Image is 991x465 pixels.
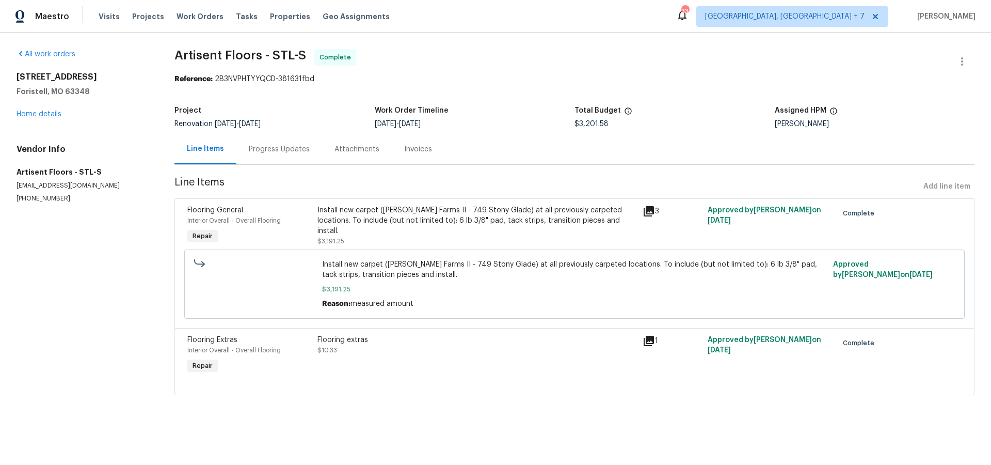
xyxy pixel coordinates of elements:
[174,75,213,83] b: Reference:
[270,11,310,22] span: Properties
[17,144,150,154] h4: Vendor Info
[187,144,224,154] div: Line Items
[215,120,236,128] span: [DATE]
[17,111,61,118] a: Home details
[17,181,150,190] p: [EMAIL_ADDRESS][DOMAIN_NAME]
[174,49,306,61] span: Artisent Floors - STL-S
[317,205,636,236] div: Install new carpet ([PERSON_NAME] Farms II - 749 Stony Glade) at all previously carpeted location...
[643,205,701,218] div: 3
[17,72,150,82] h2: [STREET_ADDRESS]
[681,6,689,17] div: 33
[249,144,310,154] div: Progress Updates
[375,120,396,128] span: [DATE]
[132,11,164,22] span: Projects
[323,11,390,22] span: Geo Assignments
[624,107,632,120] span: The total cost of line items that have been proposed by Opendoor. This sum includes line items th...
[708,347,731,354] span: [DATE]
[322,300,350,307] span: Reason:
[17,51,75,58] a: All work orders
[909,271,933,278] span: [DATE]
[404,144,432,154] div: Invoices
[187,347,281,353] span: Interior Overall - Overall Flooring
[174,177,919,196] span: Line Items
[317,335,636,345] div: Flooring extras
[375,107,449,114] h5: Work Order Timeline
[177,11,223,22] span: Work Orders
[188,361,217,371] span: Repair
[17,86,150,97] h5: Foristell, MO 63348
[174,74,974,84] div: 2B3NVPHTYYQCD-381631fbd
[319,52,355,63] span: Complete
[334,144,379,154] div: Attachments
[17,167,150,177] h5: Artisent Floors - STL-S
[174,107,201,114] h5: Project
[775,120,974,128] div: [PERSON_NAME]
[188,231,217,241] span: Repair
[317,238,344,244] span: $3,191.25
[350,300,413,307] span: measured amount
[322,284,827,295] span: $3,191.25
[829,107,838,120] span: The hpm assigned to this work order.
[708,336,821,354] span: Approved by [PERSON_NAME] on
[317,347,337,353] span: $10.33
[913,11,976,22] span: [PERSON_NAME]
[833,261,933,278] span: Approved by [PERSON_NAME] on
[236,13,258,20] span: Tasks
[187,336,237,344] span: Flooring Extras
[375,120,421,128] span: -
[708,207,821,224] span: Approved by [PERSON_NAME] on
[187,207,243,214] span: Flooring General
[99,11,120,22] span: Visits
[187,218,281,224] span: Interior Overall - Overall Flooring
[843,338,878,348] span: Complete
[17,194,150,203] p: [PHONE_NUMBER]
[775,107,826,114] h5: Assigned HPM
[643,335,701,347] div: 1
[174,120,261,128] span: Renovation
[843,208,878,219] span: Complete
[574,107,621,114] h5: Total Budget
[239,120,261,128] span: [DATE]
[705,11,865,22] span: [GEOGRAPHIC_DATA], [GEOGRAPHIC_DATA] + 7
[399,120,421,128] span: [DATE]
[574,120,609,128] span: $3,201.58
[35,11,69,22] span: Maestro
[322,259,827,280] span: Install new carpet ([PERSON_NAME] Farms II - 749 Stony Glade) at all previously carpeted location...
[708,217,731,224] span: [DATE]
[215,120,261,128] span: -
